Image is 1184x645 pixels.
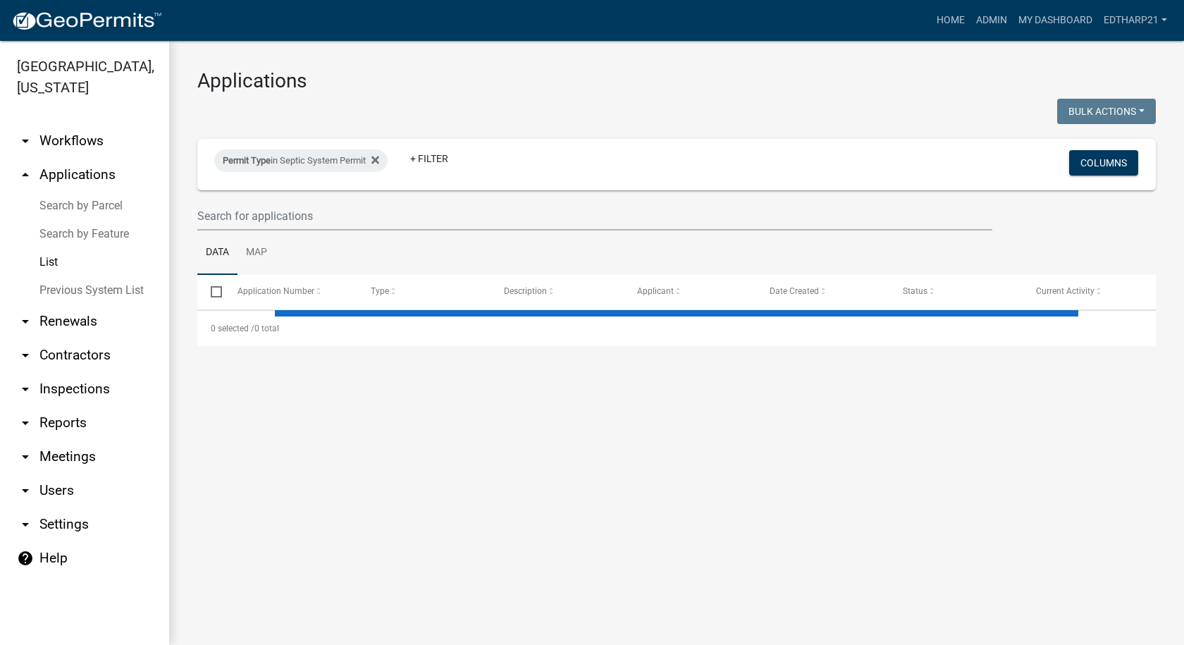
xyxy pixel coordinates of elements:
[17,414,34,431] i: arrow_drop_down
[17,347,34,364] i: arrow_drop_down
[1036,286,1094,296] span: Current Activity
[197,275,224,309] datatable-header-cell: Select
[223,155,271,166] span: Permit Type
[757,275,890,309] datatable-header-cell: Date Created
[17,166,34,183] i: arrow_drop_up
[214,149,388,172] div: in Septic System Permit
[17,550,34,567] i: help
[1013,7,1098,34] a: My Dashboard
[211,324,254,333] span: 0 selected /
[17,313,34,330] i: arrow_drop_down
[17,381,34,398] i: arrow_drop_down
[1023,275,1156,309] datatable-header-cell: Current Activity
[224,275,357,309] datatable-header-cell: Application Number
[889,275,1023,309] datatable-header-cell: Status
[624,275,757,309] datatable-header-cell: Applicant
[238,286,315,296] span: Application Number
[491,275,624,309] datatable-header-cell: Description
[399,146,460,171] a: + Filter
[17,133,34,149] i: arrow_drop_down
[504,286,547,296] span: Description
[1098,7,1173,34] a: EdTharp21
[17,516,34,533] i: arrow_drop_down
[17,482,34,499] i: arrow_drop_down
[1069,150,1138,176] button: Columns
[931,7,970,34] a: Home
[970,7,1013,34] a: Admin
[904,286,928,296] span: Status
[637,286,674,296] span: Applicant
[197,311,1156,346] div: 0 total
[17,448,34,465] i: arrow_drop_down
[357,275,491,309] datatable-header-cell: Type
[770,286,820,296] span: Date Created
[197,231,238,276] a: Data
[1057,99,1156,124] button: Bulk Actions
[371,286,389,296] span: Type
[197,202,992,231] input: Search for applications
[238,231,276,276] a: Map
[197,69,1156,93] h3: Applications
